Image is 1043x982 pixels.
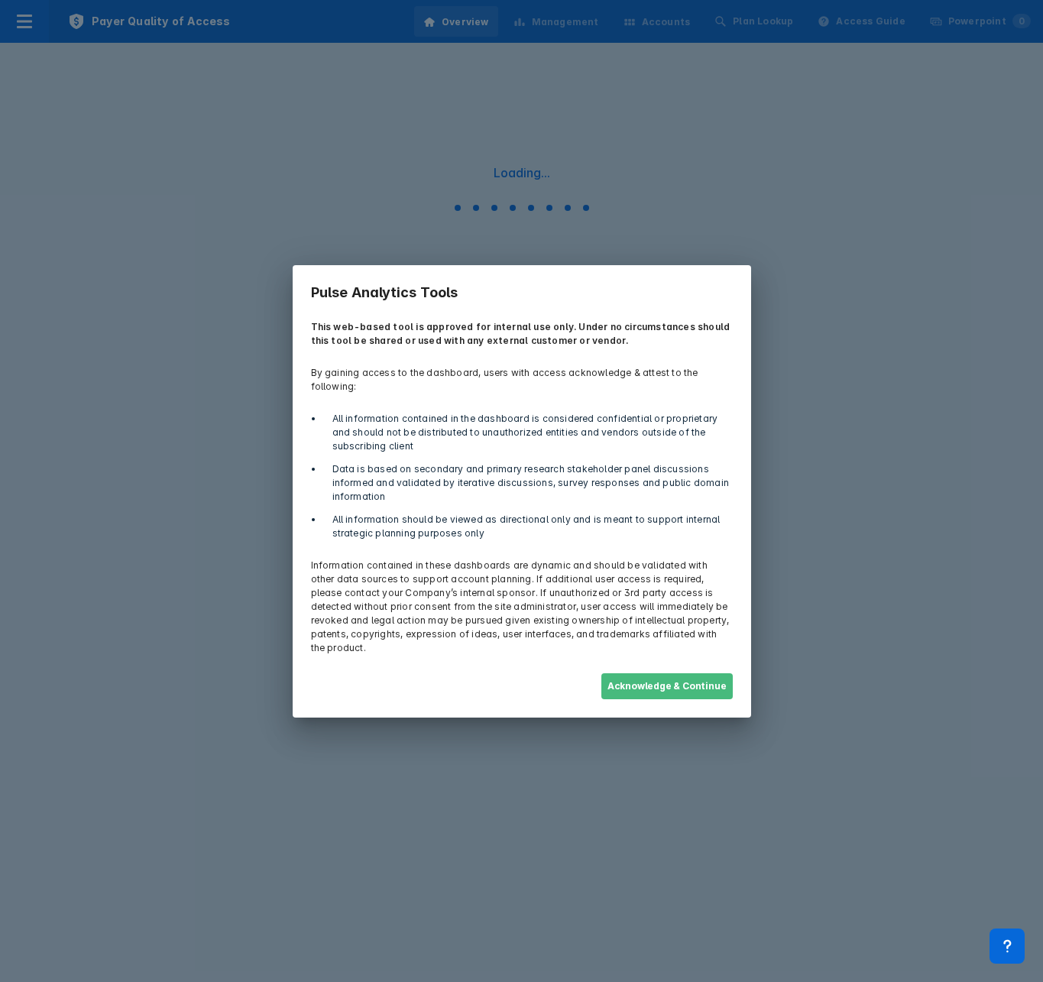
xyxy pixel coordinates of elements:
[601,673,733,699] button: Acknowledge & Continue
[323,412,733,453] li: All information contained in the dashboard is considered confidential or proprietary and should n...
[323,462,733,504] li: Data is based on secondary and primary research stakeholder panel discussions informed and valida...
[990,929,1025,964] div: Contact Support
[323,513,733,540] li: All information should be viewed as directional only and is meant to support internal strategic p...
[302,274,742,311] h3: Pulse Analytics Tools
[302,311,742,357] p: This web-based tool is approved for internal use only. Under no circumstances should this tool be...
[302,357,742,403] p: By gaining access to the dashboard, users with access acknowledge & attest to the following:
[302,549,742,664] p: Information contained in these dashboards are dynamic and should be validated with other data sou...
